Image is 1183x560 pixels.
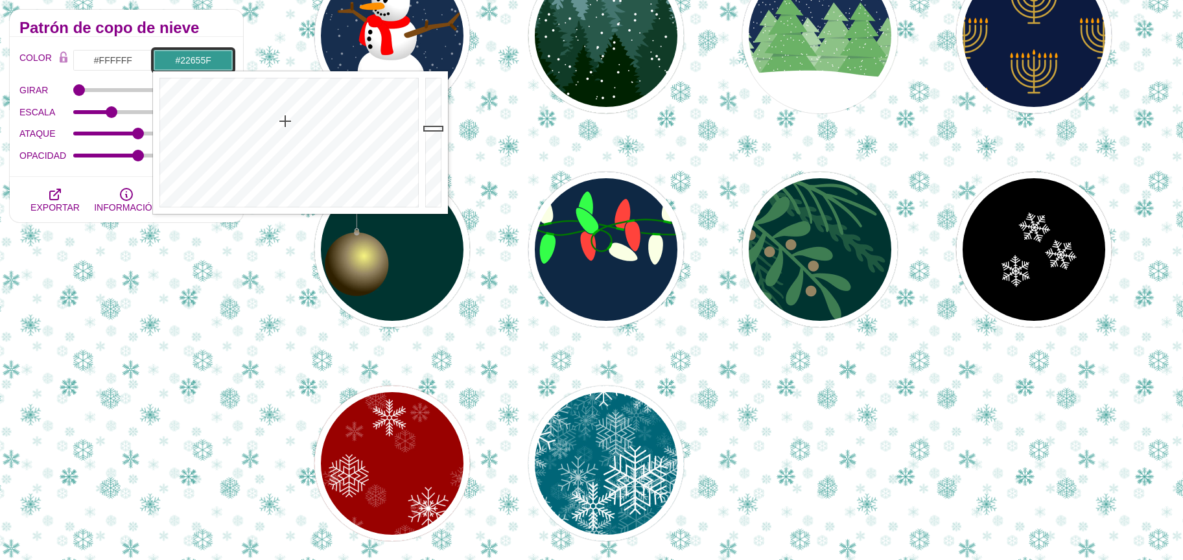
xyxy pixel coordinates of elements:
[19,150,66,161] font: OPACIDAD
[19,85,48,95] font: GIRAR
[54,49,73,67] button: Bloqueo de color
[528,386,684,541] button: Una gran cantidad de copos de nieve sobre un fondo azul helado
[19,19,199,36] font: Patrón de copo de nieve
[19,177,91,222] button: EXPORTAR
[314,172,470,327] button: Adorno de árbol dorado colgado de una rama de pino en vector
[19,52,52,63] font: COLOR
[30,202,80,213] font: EXPORTAR
[94,202,159,213] font: INFORMACIÓN
[19,128,56,139] font: ATAQUE
[528,172,684,327] button: Luces navideñas dibujadas en arte vectorial
[19,107,55,117] font: ESCALA
[956,172,1112,327] button: copos de nieve blancos sobre fondo negro
[742,172,898,327] button: varias plantas vectoras
[314,386,470,541] button: copos de nieve en un patrón sobre fondo rojo
[91,177,162,222] button: INFORMACIÓN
